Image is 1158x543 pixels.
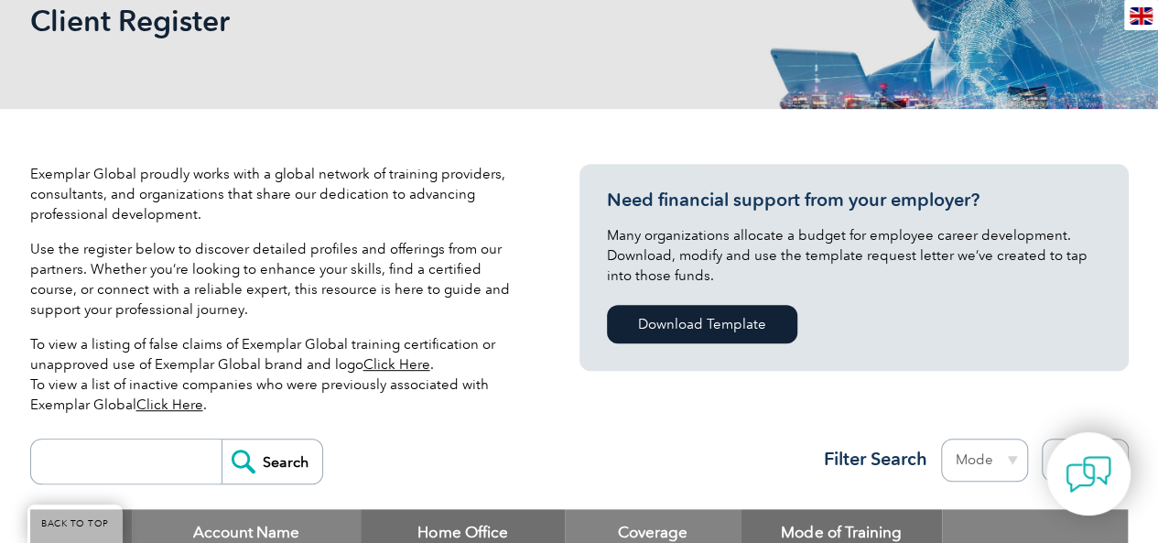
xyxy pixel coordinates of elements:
[136,396,203,413] a: Click Here
[363,356,430,373] a: Click Here
[607,225,1101,286] p: Many organizations allocate a budget for employee career development. Download, modify and use th...
[30,6,799,36] h2: Client Register
[30,164,525,224] p: Exemplar Global proudly works with a global network of training providers, consultants, and organ...
[1066,451,1111,497] img: contact-chat.png
[1130,7,1153,25] img: en
[813,448,927,471] h3: Filter Search
[30,334,525,415] p: To view a listing of false claims of Exemplar Global training certification or unapproved use of ...
[607,189,1101,212] h3: Need financial support from your employer?
[27,505,123,543] a: BACK TO TOP
[222,440,322,483] input: Search
[30,239,525,320] p: Use the register below to discover detailed profiles and offerings from our partners. Whether you...
[607,305,797,343] a: Download Template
